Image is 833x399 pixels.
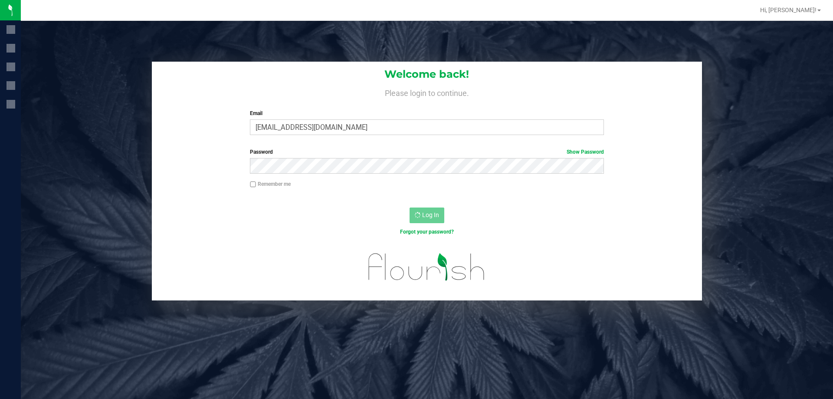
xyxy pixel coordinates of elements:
[152,69,702,80] h1: Welcome back!
[410,208,444,223] button: Log In
[400,229,454,235] a: Forgot your password?
[567,149,604,155] a: Show Password
[760,7,817,13] span: Hi, [PERSON_NAME]!
[250,181,256,188] input: Remember me
[358,245,495,289] img: flourish_logo.svg
[250,109,603,117] label: Email
[250,180,291,188] label: Remember me
[250,149,273,155] span: Password
[422,211,439,218] span: Log In
[152,87,702,97] h4: Please login to continue.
